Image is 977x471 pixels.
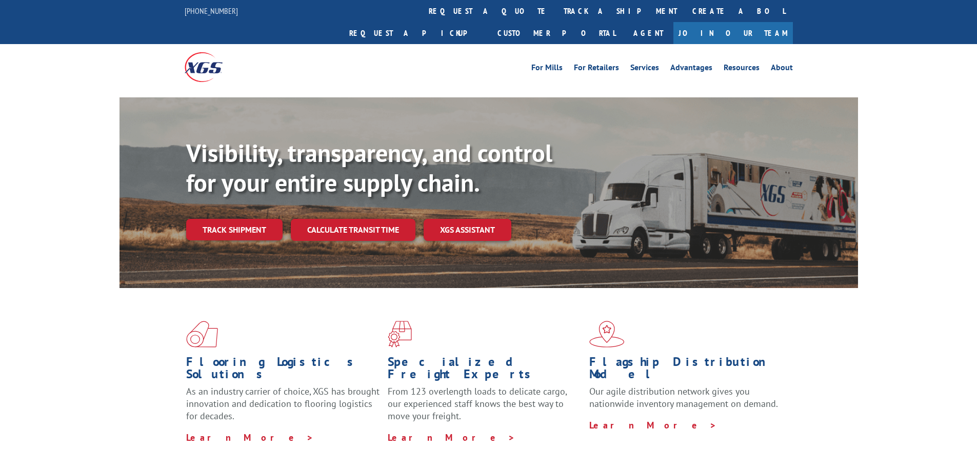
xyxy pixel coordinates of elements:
span: Our agile distribution network gives you nationwide inventory management on demand. [589,385,778,409]
a: Calculate transit time [291,219,415,241]
p: From 123 overlength loads to delicate cargo, our experienced staff knows the best way to move you... [388,385,582,431]
a: Learn More > [388,432,515,443]
a: Track shipment [186,219,283,240]
a: Request a pickup [342,22,490,44]
h1: Flooring Logistics Solutions [186,356,380,385]
img: xgs-icon-total-supply-chain-intelligence-red [186,321,218,347]
img: xgs-icon-flagship-distribution-model-red [589,321,625,347]
a: XGS ASSISTANT [424,219,511,241]
a: For Retailers [574,64,619,75]
a: [PHONE_NUMBER] [185,6,238,16]
a: Customer Portal [490,22,623,44]
h1: Specialized Freight Experts [388,356,582,385]
h1: Flagship Distribution Model [589,356,783,385]
img: xgs-icon-focused-on-flooring-red [388,321,412,347]
a: Advantages [670,64,712,75]
a: For Mills [531,64,563,75]
a: Agent [623,22,673,44]
b: Visibility, transparency, and control for your entire supply chain. [186,137,552,198]
a: Services [630,64,659,75]
a: Resources [724,64,760,75]
a: Learn More > [186,432,314,443]
span: As an industry carrier of choice, XGS has brought innovation and dedication to flooring logistics... [186,385,380,422]
a: Learn More > [589,419,717,431]
a: Join Our Team [673,22,793,44]
a: About [771,64,793,75]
